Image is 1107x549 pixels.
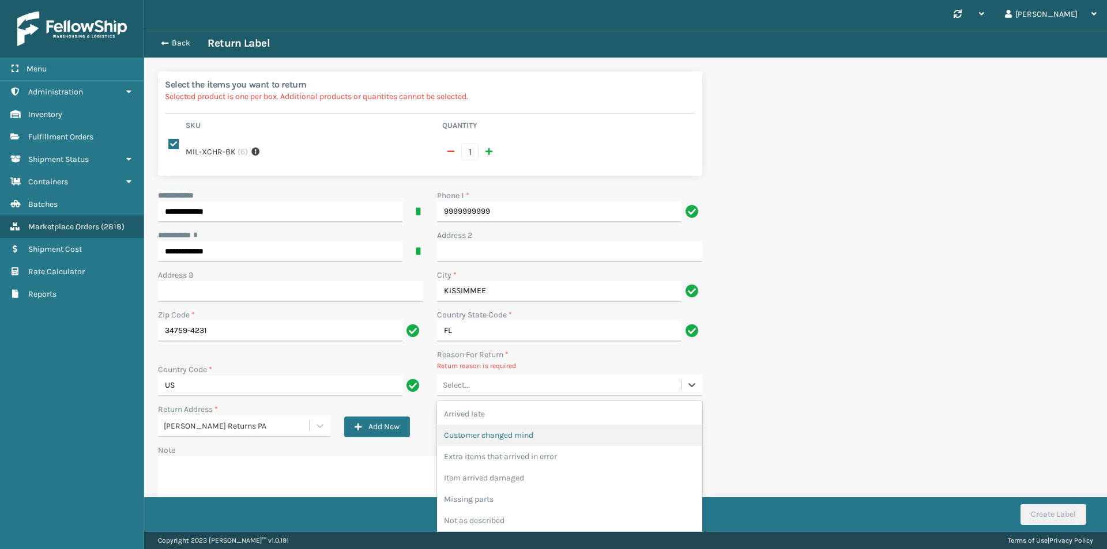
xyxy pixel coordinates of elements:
span: Shipment Cost [28,244,82,254]
span: Reports [28,289,57,299]
span: Shipment Status [28,154,89,164]
div: Extra items that arrived in error [437,446,702,467]
label: Country State Code [437,309,512,321]
label: Address 3 [158,269,193,281]
span: Menu [27,64,47,74]
a: Privacy Policy [1049,536,1093,544]
h2: Select the items you want to return [165,78,695,90]
button: Back [155,38,208,48]
p: Return reason is required [437,361,702,371]
label: Address 2 [437,229,472,241]
div: Arrived late [437,403,702,425]
label: MIL-XCHR-BK [186,146,236,158]
span: Rate Calculator [28,267,85,277]
label: Country Code [158,364,212,376]
span: Batches [28,199,58,209]
label: Note [158,445,175,455]
div: | [1008,532,1093,549]
a: Terms of Use [1008,536,1048,544]
span: Marketplace Orders [28,222,99,232]
div: Select... [443,379,470,391]
span: Containers [28,177,68,187]
h3: Return Label [208,36,270,50]
span: Inventory [28,109,62,119]
div: Customer changed mind [437,425,702,446]
div: Not as described [437,510,702,531]
button: Create Label [1021,504,1086,525]
label: Return Address [158,403,218,415]
button: Add New [344,417,410,437]
label: Phone 1 [437,190,469,202]
th: Quantity [439,120,695,134]
span: ( 2818 ) [101,222,125,232]
th: Sku [182,120,439,134]
span: Fulfillment Orders [28,132,93,142]
p: Selected product is one per box. Additional products or quantites cannot be selected. [165,90,695,103]
label: Zip Code [158,309,195,321]
span: Administration [28,87,83,97]
div: Item arrived damaged [437,467,702,489]
span: ( 6 ) [238,146,248,158]
label: Reason For Return [437,349,509,361]
label: City [437,269,457,281]
img: logo [17,12,127,46]
div: [PERSON_NAME] Returns PA [164,420,310,432]
div: Missing parts [437,489,702,510]
p: Copyright 2023 [PERSON_NAME]™ v 1.0.191 [158,532,289,549]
